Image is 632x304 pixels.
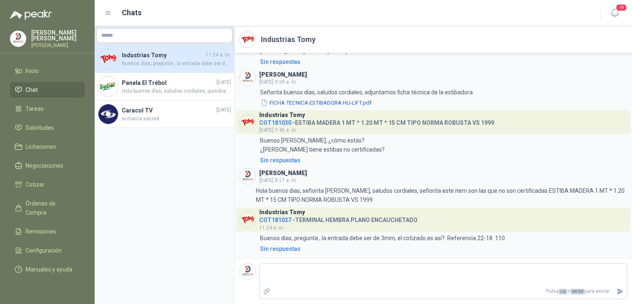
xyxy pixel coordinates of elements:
img: Logo peakr [10,10,52,20]
h2: Industrias Tomy [261,34,316,45]
button: FICHA TECNICA ESTIBADORA HU-LIFT.pdf [260,98,372,107]
span: Inicio [26,66,39,75]
span: 19 [616,4,627,12]
span: [DATE] 7:45 a. m. [259,127,297,133]
a: Remisiones [10,224,85,239]
a: Órdenes de Compra [10,196,85,220]
img: Company Logo [240,168,256,184]
a: Inicio [10,63,85,79]
img: Company Logo [240,115,256,130]
img: Company Logo [240,32,256,47]
a: Tareas [10,101,85,117]
a: Company LogoCaracol TV[DATE]si marca sacred [95,101,234,128]
span: Órdenes de Compra [26,199,77,217]
a: Sin respuestas [258,57,627,66]
h4: Caracol TV [122,106,215,115]
img: Company Logo [240,212,256,227]
span: Tareas [26,104,44,113]
span: 11:24 a. m. [206,51,231,59]
p: Pulsa + para enviar [274,284,613,299]
button: 19 [607,6,622,21]
p: Buenos [PERSON_NAME], ¿cómo estás? ¿[PERSON_NAME] tiene estibas no certificadas? [260,136,385,154]
a: Sin respuestas [258,244,627,253]
a: Chat [10,82,85,98]
a: Solicitudes [10,120,85,136]
span: Configuración [26,246,62,255]
a: Licitaciones [10,139,85,154]
span: [DATE] 8:17 a. m. [259,178,297,183]
label: Adjuntar archivos [260,284,274,299]
span: [DATE] [216,79,231,87]
button: Enviar [613,284,627,299]
img: Company Logo [98,77,118,96]
p: [PERSON_NAME] [31,43,85,48]
p: Buenos días, pregunta , la entrada debe ser de 3mm, el cotizado es así? Referencia 22-18 110 [260,234,505,243]
h4: - ESTIBA MADERA 1 MT * 1.20 MT * 15 CM TIPO NORMA ROBUSTA VS 1999 [259,117,494,125]
span: Solicitudes [26,123,54,132]
h3: [PERSON_NAME] [259,72,307,77]
img: Company Logo [240,264,256,279]
span: Manuales y ayuda [26,265,72,274]
div: Sin respuestas [260,57,300,66]
a: Negociaciones [10,158,85,173]
img: Company Logo [98,49,118,69]
div: Sin respuestas [260,244,300,253]
a: Configuración [10,243,85,258]
img: Company Logo [10,31,26,47]
span: Buenos días, pregunta , la entrada debe ser de 3mm, el cotizado es así? Referencia 22-18 110 [122,60,231,68]
span: Negociaciones [26,161,63,170]
a: Sin respuestas [258,156,627,165]
a: Company LogoIndustrias Tomy11:24 a. m.Buenos días, pregunta , la entrada debe ser de 3mm, el coti... [95,45,234,73]
h4: Panela El Trébol [122,78,215,87]
p: [PERSON_NAME] [PERSON_NAME] [31,30,85,41]
span: COT181027 [259,217,291,223]
a: Cotizar [10,177,85,192]
span: Ctrl [559,289,567,295]
div: Sin respuestas [260,156,300,165]
span: [DATE] [216,106,231,114]
img: Company Logo [240,70,256,86]
h3: Industrias Tomy [259,210,305,215]
h4: Industrias Tomy [122,51,204,60]
span: COT181030 [259,119,291,126]
p: Señorita buenos días, saludos cordiales, adjuntamos ficha técnica de la estibadora [260,88,473,97]
span: ENTER [570,289,585,295]
a: Company LogoPanela El Trébol[DATE]Hola buenos días, saludos cordiales, quisiéramos tener mas info... [95,73,234,101]
span: Cotizar [26,180,44,189]
span: si marca sacred [122,115,231,123]
h1: Chats [122,7,142,19]
a: Manuales y ayuda [10,262,85,277]
h3: Industrias Tomy [259,113,305,117]
span: Chat [26,85,38,94]
h4: - TERMINAL HEMBRA PLANO ENCAUCHETADO [259,215,418,222]
span: Hola buenos días, saludos cordiales, quisiéramos tener mas información sobre este acople rápido, ... [122,87,231,95]
p: Hola buenos dias, señorita [PERSON_NAME], saludos cordiales, señorita este item son las que no so... [256,186,627,204]
img: Company Logo [98,104,118,124]
span: 11:24 a. m. [259,225,284,231]
span: Licitaciones [26,142,56,151]
span: Remisiones [26,227,56,236]
h3: [PERSON_NAME] [259,171,307,175]
span: [DATE] 9:59 a. m. [259,79,297,85]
